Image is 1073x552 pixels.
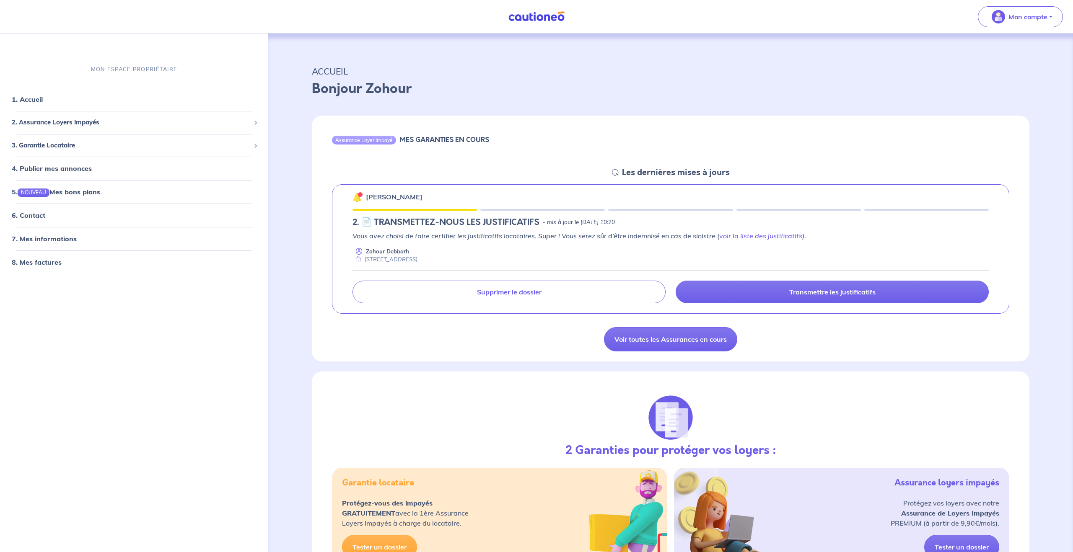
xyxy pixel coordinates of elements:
[543,218,615,227] p: - mis à jour le [DATE] 10:20
[648,395,693,440] img: justif-loupe
[604,327,737,351] a: Voir toutes les Assurances en cours
[352,281,666,303] a: Supprimer le dossier
[399,136,489,144] h6: MES GARANTIES EN COURS
[366,192,422,202] p: [PERSON_NAME]
[3,254,265,271] div: 8. Mes factures
[12,188,100,196] a: 5.NOUVEAUMes bons plans
[332,136,396,144] div: Assurance Loyer Impayé
[12,118,250,127] span: 2. Assurance Loyers Impayés
[3,230,265,247] div: 7. Mes informations
[3,91,265,108] div: 1. Accueil
[12,164,92,173] a: 4. Publier mes annonces
[12,258,62,266] a: 8. Mes factures
[3,183,265,200] div: 5.NOUVEAUMes bons plans
[12,211,45,219] a: 6. Contact
[891,498,999,528] p: Protégez vos loyers avec notre PREMIUM (à partir de 9,90€/mois).
[565,444,776,458] h3: 2 Garanties pour protéger vos loyers :
[622,168,730,178] h5: Les dernières mises à jours
[352,231,989,241] p: Vous avez choisi de faire certifier les justificatifs locataires. Super ! Vous serez sûr d’être i...
[352,217,539,227] h5: 2.︎ 📄 TRANSMETTEZ-NOUS LES JUSTIFICATIFS
[352,217,989,227] div: state: DOCUMENTS-IN-PROGRESS, Context: NEW,CHOOSE-CERTIFICATE,ALONE,LESSOR-DOCUMENTS
[352,192,363,202] img: 🔔
[312,79,1029,99] p: Bonjour Zohour
[894,478,999,488] h5: Assurance loyers impayés
[12,140,250,150] span: 3. Garantie Locataire
[676,281,989,303] a: Transmettre les justificatifs
[366,248,409,255] p: Zohour Debbarh
[789,288,876,296] p: Transmettre les justificatifs
[505,11,568,22] img: Cautioneo
[12,235,77,243] a: 7. Mes informations
[1008,12,1047,22] p: Mon compte
[342,478,414,488] h5: Garantie locataire
[12,95,43,103] a: 1. Accueil
[91,65,177,73] p: MON ESPACE PROPRIÉTAIRE
[3,114,265,131] div: 2. Assurance Loyers Impayés
[978,6,1063,27] button: illu_account_valid_menu.svgMon compte
[477,288,542,296] p: Supprimer le dossier
[719,232,802,240] a: voir la liste des justificatifs
[3,160,265,177] div: 4. Publier mes annonces
[3,137,265,153] div: 3. Garantie Locataire
[312,64,1029,79] p: ACCUEIL
[342,499,433,517] strong: Protégez-vous des impayés GRATUITEMENT
[3,207,265,224] div: 6. Contact
[342,498,469,528] p: avec la 1ère Assurance Loyers Impayés à charge du locataire.
[901,509,999,517] strong: Assurance de Loyers Impayés
[992,10,1005,23] img: illu_account_valid_menu.svg
[352,255,417,263] div: [STREET_ADDRESS]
